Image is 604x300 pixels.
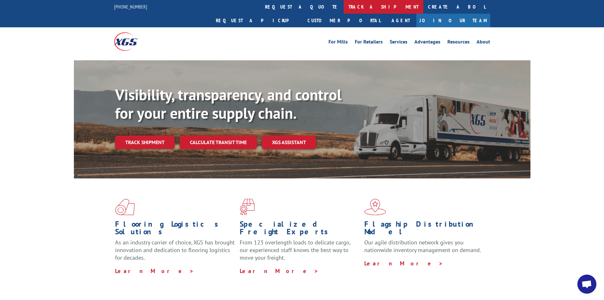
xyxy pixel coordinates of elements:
[115,199,135,215] img: xgs-icon-total-supply-chain-intelligence-red
[240,267,319,275] a: Learn More >
[577,275,596,294] div: Open chat
[364,199,386,215] img: xgs-icon-flagship-distribution-model-red
[115,267,194,275] a: Learn More >
[385,14,416,27] a: Agent
[355,39,383,46] a: For Retailers
[115,85,341,123] b: Visibility, transparency, and control for your entire supply chain.
[416,14,490,27] a: Join Our Team
[364,220,484,239] h1: Flagship Distribution Model
[328,39,348,46] a: For Mills
[115,136,175,149] a: Track shipment
[180,136,257,149] a: Calculate transit time
[115,220,235,239] h1: Flooring Logistics Solutions
[262,136,316,149] a: XGS ASSISTANT
[211,14,303,27] a: Request a pickup
[240,199,255,215] img: xgs-icon-focused-on-flooring-red
[390,39,407,46] a: Services
[240,239,360,267] p: From 123 overlength loads to delicate cargo, our experienced staff knows the best way to move you...
[364,260,443,267] a: Learn More >
[477,39,490,46] a: About
[447,39,470,46] a: Resources
[303,14,385,27] a: Customer Portal
[114,3,147,10] a: [PHONE_NUMBER]
[115,239,235,261] span: As an industry carrier of choice, XGS has brought innovation and dedication to flooring logistics...
[414,39,440,46] a: Advantages
[364,239,481,254] span: Our agile distribution network gives you nationwide inventory management on demand.
[240,220,360,239] h1: Specialized Freight Experts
